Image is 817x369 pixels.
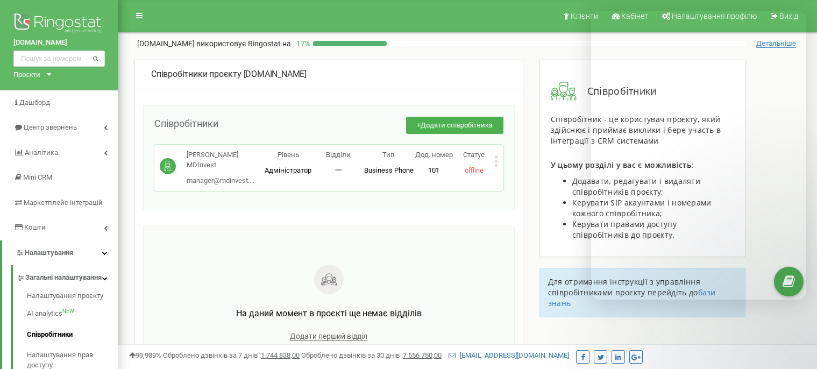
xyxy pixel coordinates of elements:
span: Адміністратор [265,166,311,174]
span: Додати перший відділ [290,332,367,341]
a: AI analyticsNEW [27,303,118,324]
span: Загальні налаштування [25,273,102,283]
span: Співробітники [577,84,657,98]
u: 7 556 750,00 [403,351,442,359]
div: Проєкти [13,69,40,80]
a: [DOMAIN_NAME] [13,38,105,48]
span: На даний момент в проєкті ще немає відділів [236,308,422,318]
span: Керувати SIP акаунтами і номерами кожного співробітника; [572,197,712,218]
span: Співробітник - це користувач проєкту, який здійснює і приймає виклики і бере участь в інтеграції ... [551,114,721,146]
button: +Додати співробітника [406,117,503,134]
a: Співробітники [27,324,118,345]
a: Налаштування проєкту [27,291,118,304]
span: Статус [463,151,485,159]
iframe: Intercom live chat [780,308,806,334]
a: бази знань [548,287,716,308]
span: використовує Ringostat на [196,39,291,48]
span: Додати співробітника [421,121,493,129]
span: offline [465,166,484,174]
a: Загальні налаштування [16,265,118,287]
span: 一 [335,166,342,174]
span: Оброблено дзвінків за 7 днів : [163,351,300,359]
span: Співробітники проєкту [151,69,241,79]
span: Налаштування [25,249,73,257]
span: Співробітники [154,118,218,129]
span: Mini CRM [23,173,52,181]
span: manager@mdinvest.... [187,176,254,184]
span: Аналiтика [25,148,58,157]
span: Клієнти [571,12,598,20]
u: 1 744 838,00 [261,351,300,359]
p: 17 % [291,38,313,49]
img: Ringostat logo [13,11,105,38]
a: [EMAIL_ADDRESS][DOMAIN_NAME] [449,351,569,359]
span: 99,989% [129,351,161,359]
span: Центр звернень [24,123,77,131]
span: Оброблено дзвінків за 30 днів : [301,351,442,359]
span: У цьому розділі у вас є можливість: [551,160,694,170]
span: Маркетплейс інтеграцій [24,198,103,207]
span: Рівень [278,151,299,159]
input: Пошук за номером [13,51,105,67]
span: Тип [382,151,395,159]
div: [DOMAIN_NAME] [151,68,507,81]
iframe: Intercom live chat [591,11,806,300]
p: 101 [414,166,454,176]
span: Додавати, редагувати і видаляти співробітників проєкту; [572,176,700,197]
span: Дашборд [19,98,50,107]
p: [DOMAIN_NAME] [137,38,291,49]
span: Business Phone [364,166,414,174]
span: Керувати правами доступу співробітників до проєкту. [572,219,677,240]
span: Відділи [326,151,351,159]
span: Для отримання інструкції з управління співробітниками проєкту перейдіть до [548,276,700,297]
a: Налаштування [2,240,118,266]
span: Дод. номер [415,151,453,159]
p: [PERSON_NAME] MDInvest [187,150,263,170]
span: Кошти [24,223,46,231]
